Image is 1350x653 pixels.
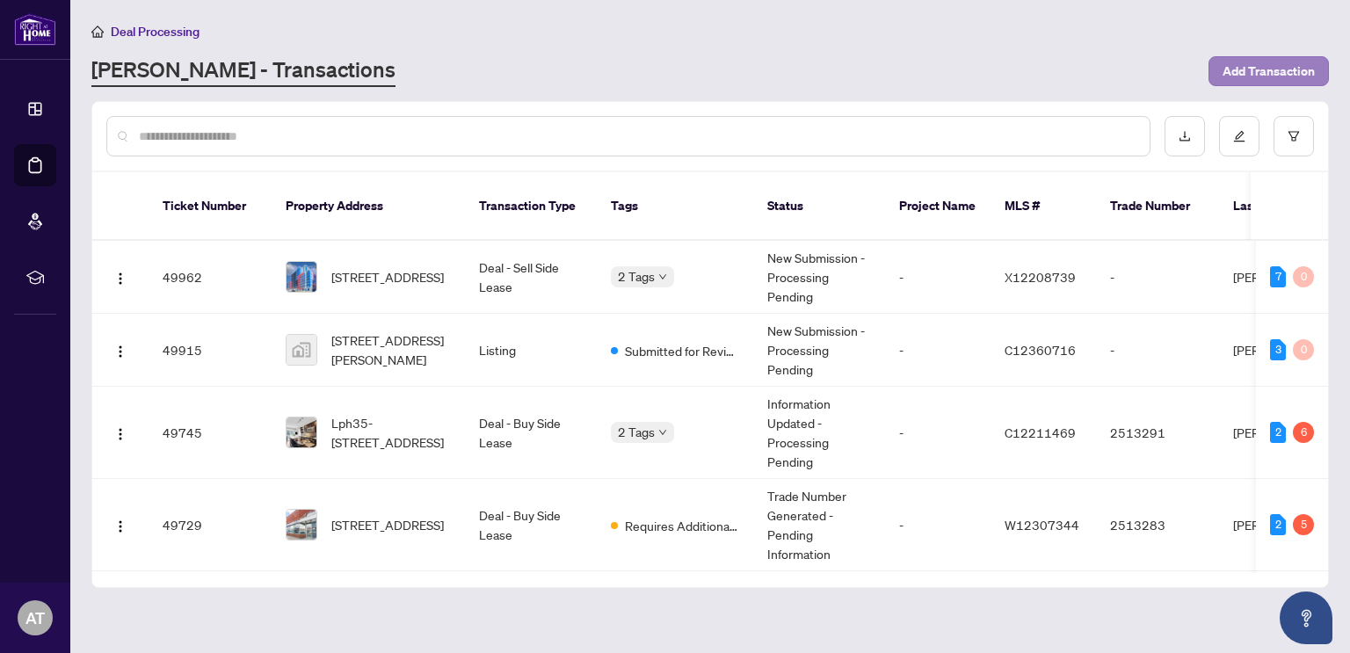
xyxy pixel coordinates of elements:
td: - [885,387,991,479]
div: 2 [1270,514,1286,535]
span: download [1179,130,1191,142]
span: filter [1288,130,1300,142]
th: Transaction Type [465,172,597,241]
td: 2513291 [1096,387,1219,479]
th: Property Address [272,172,465,241]
th: Ticket Number [149,172,272,241]
img: Logo [113,427,127,441]
th: MLS # [991,172,1096,241]
div: 0 [1293,266,1314,287]
button: Add Transaction [1208,56,1329,86]
td: Trade Number Generated - Pending Information [753,479,885,571]
img: logo [14,13,56,46]
img: Logo [113,345,127,359]
th: Trade Number [1096,172,1219,241]
td: New Submission - Processing Pending [753,314,885,387]
button: filter [1274,116,1314,156]
th: Status [753,172,885,241]
button: edit [1219,116,1259,156]
span: [STREET_ADDRESS] [331,515,444,534]
td: 49915 [149,314,272,387]
span: C12211469 [1005,424,1076,440]
div: 2 [1270,422,1286,443]
img: thumbnail-img [287,417,316,447]
img: Logo [113,272,127,286]
div: 0 [1293,339,1314,360]
span: AT [25,606,45,630]
button: Logo [106,263,134,291]
button: download [1165,116,1205,156]
span: Add Transaction [1223,57,1315,85]
button: Logo [106,511,134,539]
span: down [658,428,667,437]
span: Requires Additional Docs [625,516,739,535]
th: Tags [597,172,753,241]
img: thumbnail-img [287,335,316,365]
span: X12208739 [1005,269,1076,285]
span: Lph35-[STREET_ADDRESS] [331,413,451,452]
td: Deal - Sell Side Lease [465,241,597,314]
span: home [91,25,104,38]
img: thumbnail-img [287,510,316,540]
td: - [1096,314,1219,387]
th: Project Name [885,172,991,241]
td: 49745 [149,387,272,479]
span: down [658,272,667,281]
div: 6 [1293,422,1314,443]
td: Listing [465,314,597,387]
td: - [885,314,991,387]
td: - [1096,241,1219,314]
img: Logo [113,519,127,533]
span: 2 Tags [618,266,655,287]
button: Open asap [1280,591,1332,644]
span: Submitted for Review [625,341,739,360]
td: Deal - Buy Side Lease [465,479,597,571]
td: 49729 [149,479,272,571]
span: W12307344 [1005,517,1079,533]
span: 2 Tags [618,422,655,442]
span: C12360716 [1005,342,1076,358]
div: 5 [1293,514,1314,535]
img: thumbnail-img [287,262,316,292]
td: Deal - Buy Side Lease [465,387,597,479]
td: - [885,479,991,571]
td: New Submission - Processing Pending [753,241,885,314]
td: 2513283 [1096,479,1219,571]
span: Deal Processing [111,24,200,40]
td: Information Updated - Processing Pending [753,387,885,479]
button: Logo [106,336,134,364]
span: [STREET_ADDRESS] [331,267,444,287]
button: Logo [106,418,134,446]
span: [STREET_ADDRESS][PERSON_NAME] [331,330,451,369]
td: - [885,241,991,314]
span: edit [1233,130,1245,142]
td: 49962 [149,241,272,314]
a: [PERSON_NAME] - Transactions [91,55,396,87]
div: 7 [1270,266,1286,287]
div: 3 [1270,339,1286,360]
